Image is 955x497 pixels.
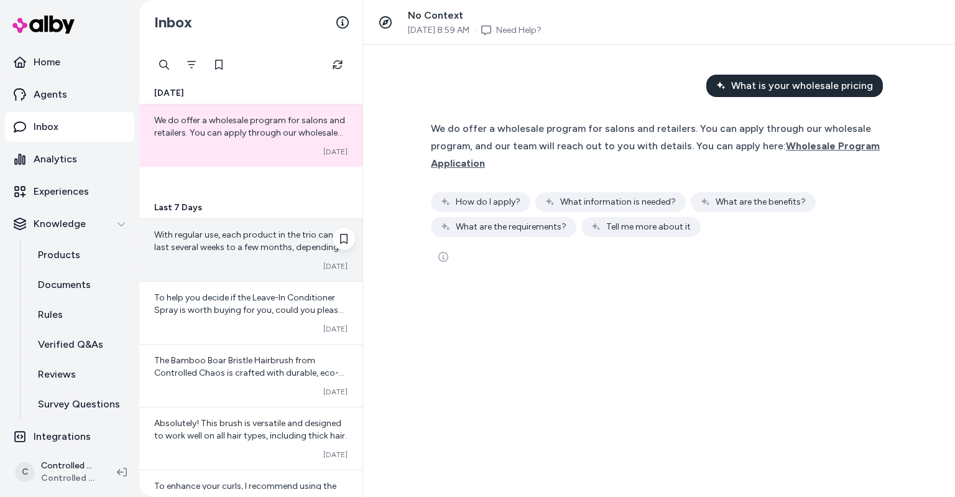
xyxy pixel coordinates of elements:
a: Experiences [5,177,134,207]
a: The Bamboo Boar Bristle Hairbrush from Controlled Chaos is crafted with durable, eco-friendly bam... [139,344,362,407]
p: Agents [34,87,67,102]
a: Integrations [5,422,134,452]
button: See more [431,244,456,269]
a: Absolutely! This brush is versatile and designed to work well on all hair types, including thick ... [139,407,362,470]
h2: Inbox [154,13,192,32]
p: Rules [38,307,63,322]
p: Inbox [34,119,58,134]
span: · [474,24,476,37]
p: Knowledge [34,216,86,231]
a: Inbox [5,112,134,142]
span: What is your wholesale pricing [731,78,873,93]
p: Analytics [34,152,77,167]
p: Reviews [38,367,76,382]
span: To help you decide if the Leave-In Conditioner Spray is worth buying for you, could you please sh... [154,292,346,390]
span: Tell me more about it [606,221,691,233]
img: alby Logo [12,16,75,34]
p: Verified Q&As [38,337,103,352]
a: Rules [25,300,134,330]
a: We do offer a wholesale program for salons and retailers. You can apply through our wholesale pro... [139,105,362,167]
span: C [15,462,35,482]
p: Home [34,55,60,70]
a: Survey Questions [25,389,134,419]
span: How do I apply? [456,196,520,208]
span: [DATE] [323,450,348,460]
span: Absolutely! This brush is versatile and designed to work well on all hair types, including thick ... [154,418,347,441]
a: With regular use, each product in the trio can last several weeks to a few months, depending on t... [139,219,362,281]
span: [DATE] [154,87,184,100]
a: To help you decide if the Leave-In Conditioner Spray is worth buying for you, could you please sh... [139,281,362,344]
button: Refresh [325,52,350,77]
a: Agents [5,80,134,109]
span: What are the benefits? [716,196,806,208]
span: Controlled Chaos [41,472,97,485]
button: Knowledge [5,209,134,239]
a: Home [5,47,134,77]
span: With regular use, each product in the trio can last several weeks to a few months, depending on t... [154,230,344,265]
span: What are the requirements? [456,221,566,233]
a: Documents [25,270,134,300]
p: Integrations [34,429,91,444]
button: Filter [179,52,204,77]
p: Documents [38,277,91,292]
p: Survey Questions [38,397,120,412]
span: Last 7 Days [154,202,202,214]
span: No Context [408,9,463,21]
a: Verified Q&As [25,330,134,360]
p: Controlled Chaos Shopify [41,460,97,472]
a: Products [25,240,134,270]
span: What information is needed? [560,196,676,208]
span: The Bamboo Boar Bristle Hairbrush from Controlled Chaos is crafted with durable, eco-friendly bam... [154,355,344,490]
button: CControlled Chaos ShopifyControlled Chaos [7,452,107,492]
span: [DATE] [323,387,348,397]
span: [DATE] [323,147,348,157]
p: Products [38,248,80,262]
span: We do offer a wholesale program for salons and retailers. You can apply through our wholesale pro... [431,123,880,169]
span: [DATE] 8:59 AM [408,24,469,37]
span: [DATE] [323,261,348,271]
a: Need Help? [496,24,542,37]
span: We do offer a wholesale program for salons and retailers. You can apply through our wholesale pro... [154,115,345,175]
a: Reviews [25,360,134,389]
p: Experiences [34,184,89,199]
span: [DATE] [323,324,348,334]
a: Analytics [5,144,134,174]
